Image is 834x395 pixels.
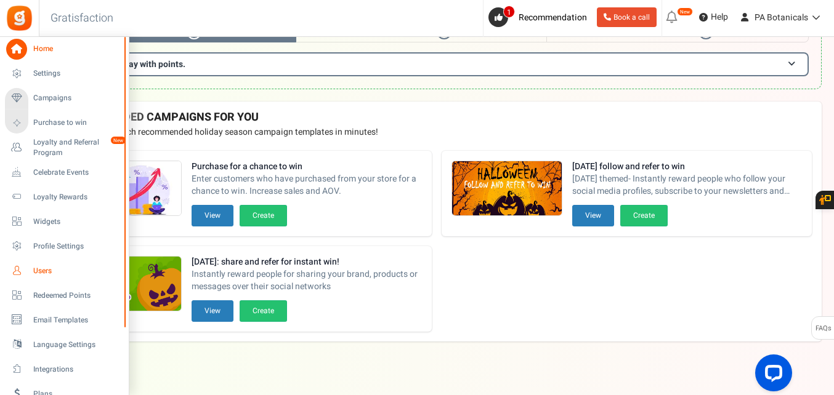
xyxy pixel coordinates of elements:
[33,68,119,79] span: Settings
[33,44,119,54] span: Home
[33,266,119,276] span: Users
[192,268,422,293] span: Instantly reward people for sharing your brand, products or messages over their social networks
[192,300,233,322] button: View
[192,161,422,173] strong: Purchase for a chance to win
[5,162,123,183] a: Celebrate Events
[5,186,123,207] a: Loyalty Rewards
[33,217,119,227] span: Widgets
[5,285,123,306] a: Redeemed Points
[33,118,119,128] span: Purchase to win
[33,290,119,301] span: Redeemed Points
[488,7,592,27] a: 1 Recommendation
[677,7,693,16] em: New
[572,161,803,173] strong: [DATE] follow and refer to win
[5,236,123,257] a: Profile Settings
[33,137,123,158] span: Loyalty and Referral Program
[620,205,668,226] button: Create
[708,11,728,23] span: Help
[110,136,126,145] em: New
[5,309,123,330] a: Email Templates
[5,359,123,380] a: Integrations
[5,334,123,355] a: Language Settings
[572,205,614,226] button: View
[519,11,587,24] span: Recommendation
[815,317,832,340] span: FAQs
[5,211,123,232] a: Widgets
[572,173,803,197] span: [DATE] themed- Instantly reward people who follow your social media profiles, subscribe to your n...
[61,126,812,138] p: Preview and launch recommended holiday season campaign templates in minutes!
[37,6,127,31] h3: Gratisfaction
[6,4,33,32] img: Gratisfaction
[597,7,657,27] a: Book a call
[5,63,123,84] a: Settings
[240,205,287,226] button: Create
[61,111,812,124] h4: RECOMMENDED CAMPAIGNS FOR YOU
[240,300,287,322] button: Create
[5,113,123,134] a: Purchase to win
[33,93,119,103] span: Campaigns
[192,256,422,268] strong: [DATE]: share and refer for instant win!
[33,315,119,325] span: Email Templates
[694,7,733,27] a: Help
[94,58,185,71] span: Enable Pay with points.
[33,364,119,375] span: Integrations
[192,205,233,226] button: View
[5,137,123,158] a: Loyalty and Referral Program New
[5,88,123,109] a: Campaigns
[452,161,562,217] img: Recommended Campaigns
[33,241,119,252] span: Profile Settings
[33,192,119,202] span: Loyalty Rewards
[192,173,422,197] span: Enter customers who have purchased from your store for a chance to win. Increase sales and AOV.
[33,167,119,178] span: Celebrate Events
[5,260,123,281] a: Users
[5,39,123,60] a: Home
[33,340,119,350] span: Language Settings
[503,6,515,18] span: 1
[755,11,808,24] span: PA Botanicals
